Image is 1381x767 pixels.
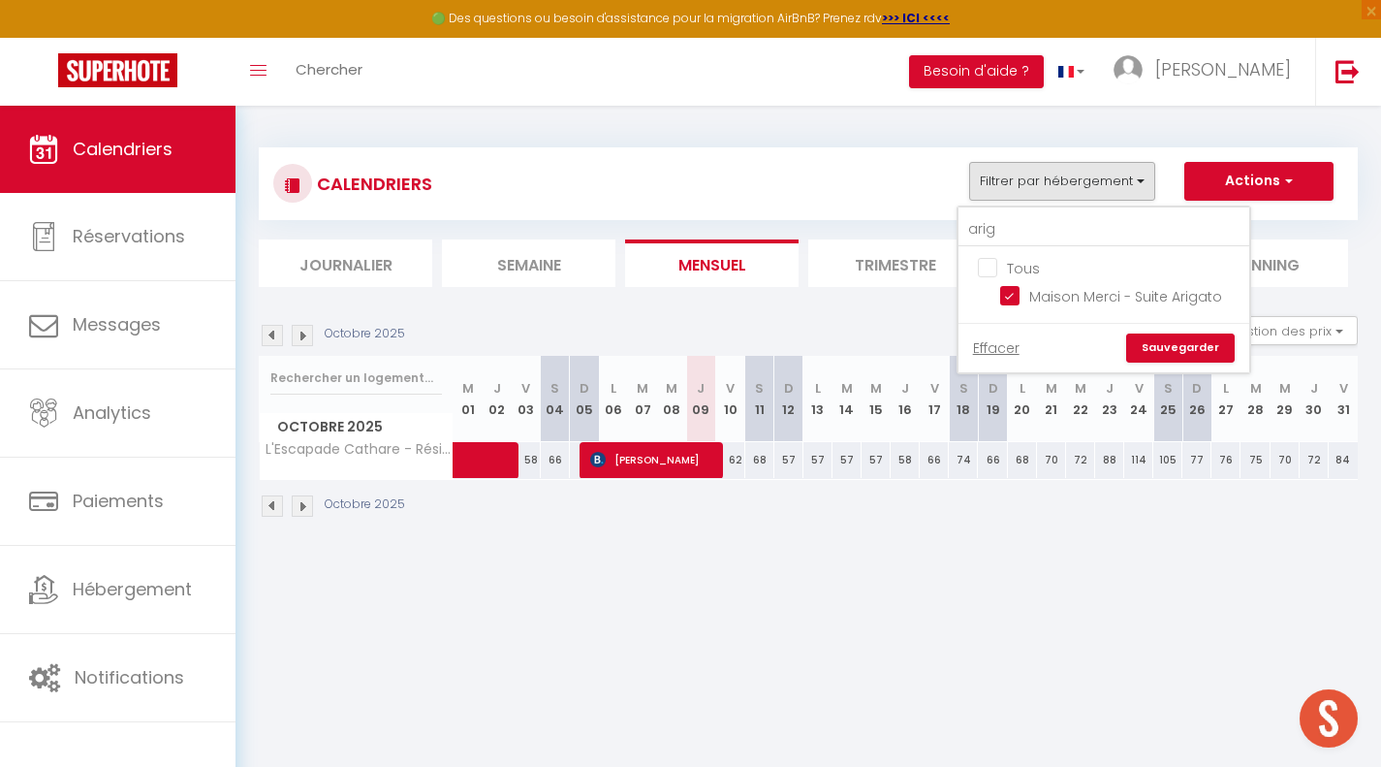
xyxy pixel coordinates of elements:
[73,489,164,513] span: Paiements
[73,400,151,425] span: Analytics
[1153,356,1182,442] th: 25
[462,379,474,398] abbr: M
[325,495,405,514] p: Octobre 2025
[808,240,982,287] li: Trimestre
[570,356,599,442] th: 05
[957,206,1251,374] div: Filtrer par hébergement
[58,53,177,87] img: Super Booking
[1240,442,1270,478] div: 75
[1066,356,1095,442] th: 22
[745,442,774,478] div: 68
[755,379,764,398] abbr: S
[803,442,832,478] div: 57
[1037,356,1066,442] th: 21
[550,379,559,398] abbr: S
[312,162,432,206] h3: CALENDRIERS
[1300,442,1329,478] div: 72
[296,59,362,80] span: Chercher
[1213,316,1358,345] button: Gestion des prix
[1066,442,1095,478] div: 72
[815,379,821,398] abbr: L
[73,312,161,336] span: Messages
[715,442,744,478] div: 62
[73,224,185,248] span: Réservations
[637,379,648,398] abbr: M
[862,442,891,478] div: 57
[521,379,530,398] abbr: V
[901,379,909,398] abbr: J
[697,379,705,398] abbr: J
[657,356,686,442] th: 08
[832,356,862,442] th: 14
[1271,442,1300,478] div: 70
[989,379,998,398] abbr: D
[870,379,882,398] abbr: M
[599,356,628,442] th: 06
[1329,356,1358,442] th: 31
[745,356,774,442] th: 11
[1279,379,1291,398] abbr: M
[1250,379,1262,398] abbr: M
[1300,356,1329,442] th: 30
[1124,442,1153,478] div: 114
[1271,356,1300,442] th: 29
[493,379,501,398] abbr: J
[784,379,794,398] abbr: D
[1182,356,1211,442] th: 26
[1211,356,1240,442] th: 27
[1155,57,1291,81] span: [PERSON_NAME]
[882,10,950,26] strong: >>> ICI <<<<
[920,442,949,478] div: 66
[959,379,968,398] abbr: S
[270,361,442,396] input: Rechercher un logement...
[774,356,803,442] th: 12
[1075,379,1086,398] abbr: M
[958,212,1249,247] input: Rechercher un logement...
[1046,379,1057,398] abbr: M
[628,356,657,442] th: 07
[611,379,616,398] abbr: L
[949,356,978,442] th: 18
[483,356,512,442] th: 02
[920,356,949,442] th: 17
[1164,379,1173,398] abbr: S
[1310,379,1318,398] abbr: J
[325,325,405,343] p: Octobre 2025
[1106,379,1114,398] abbr: J
[1020,379,1025,398] abbr: L
[1335,59,1360,83] img: logout
[1240,356,1270,442] th: 28
[715,356,744,442] th: 10
[832,442,862,478] div: 57
[1211,442,1240,478] div: 76
[949,442,978,478] div: 74
[1300,689,1358,748] div: Ouvrir le chat
[1008,442,1037,478] div: 68
[862,356,891,442] th: 15
[969,162,1155,201] button: Filtrer par hébergement
[978,442,1007,478] div: 66
[1114,55,1143,84] img: ...
[454,356,483,442] th: 01
[1095,356,1124,442] th: 23
[1182,442,1211,478] div: 77
[774,442,803,478] div: 57
[1124,356,1153,442] th: 24
[73,577,192,601] span: Hébergement
[1095,442,1124,478] div: 88
[259,240,432,287] li: Journalier
[625,240,799,287] li: Mensuel
[1008,356,1037,442] th: 20
[580,379,589,398] abbr: D
[75,665,184,689] span: Notifications
[281,38,377,106] a: Chercher
[726,379,735,398] abbr: V
[1175,240,1348,287] li: Planning
[686,356,715,442] th: 09
[891,442,920,478] div: 58
[541,356,570,442] th: 04
[1192,379,1202,398] abbr: D
[73,137,173,161] span: Calendriers
[1329,442,1358,478] div: 84
[803,356,832,442] th: 13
